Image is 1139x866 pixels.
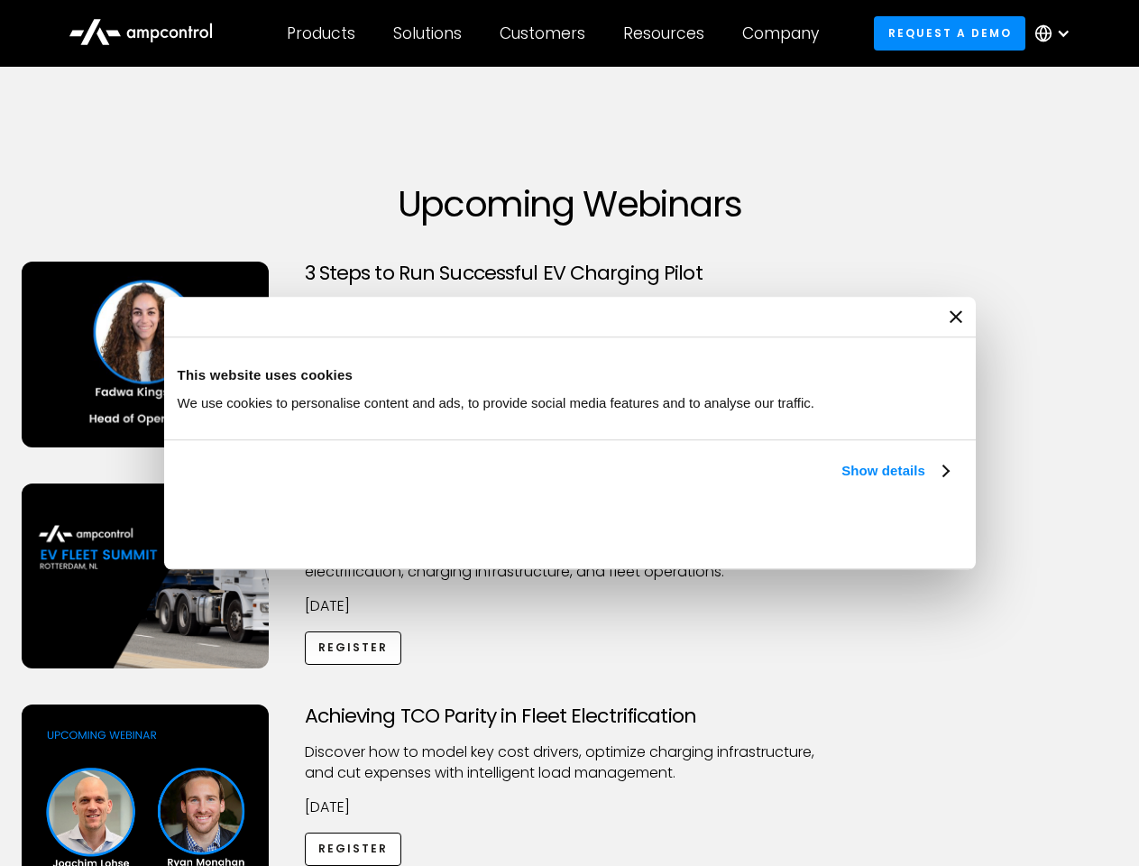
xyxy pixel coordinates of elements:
[742,23,819,43] div: Company
[500,23,585,43] div: Customers
[393,23,462,43] div: Solutions
[178,364,962,386] div: This website uses cookies
[305,705,835,728] h3: Achieving TCO Parity in Fleet Electrification
[841,460,948,482] a: Show details
[305,631,402,665] a: Register
[623,23,704,43] div: Resources
[178,395,815,410] span: We use cookies to personalise content and ads, to provide social media features and to analyse ou...
[305,262,835,285] h3: 3 Steps to Run Successful EV Charging Pilot
[305,797,835,817] p: [DATE]
[950,310,962,323] button: Close banner
[305,833,402,866] a: Register
[287,23,355,43] div: Products
[305,742,835,783] p: Discover how to model key cost drivers, optimize charging infrastructure, and cut expenses with i...
[305,596,835,616] p: [DATE]
[696,502,955,555] button: Okay
[22,182,1118,226] h1: Upcoming Webinars
[874,16,1025,50] a: Request a demo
